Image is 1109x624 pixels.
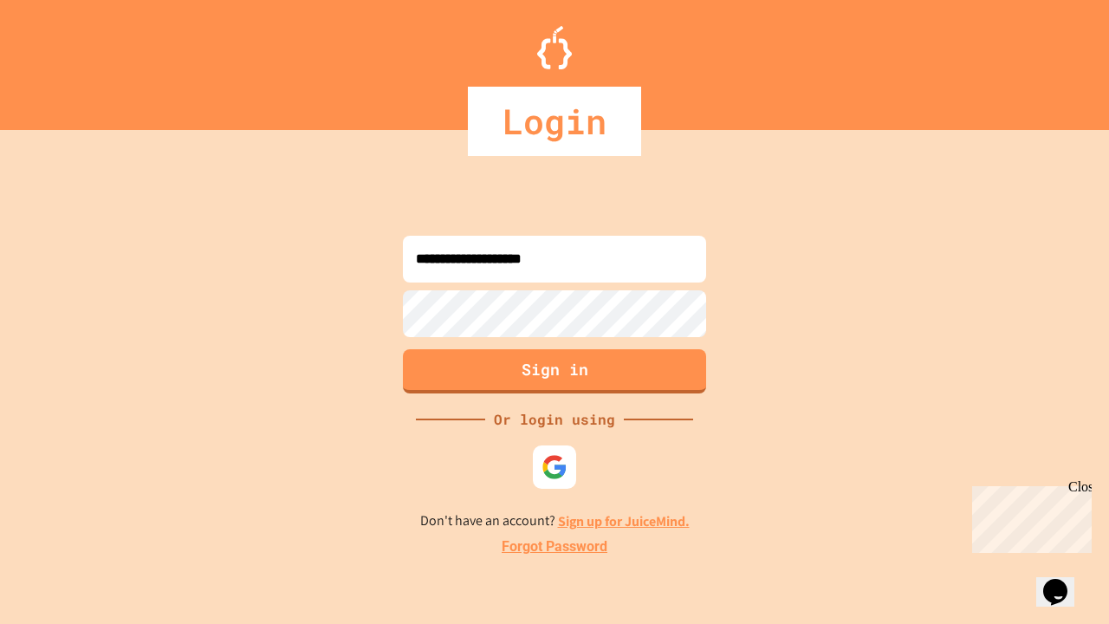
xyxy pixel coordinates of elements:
iframe: chat widget [965,479,1092,553]
img: google-icon.svg [542,454,567,480]
div: Login [468,87,641,156]
div: Or login using [485,409,624,430]
div: Chat with us now!Close [7,7,120,110]
a: Forgot Password [502,536,607,557]
button: Sign in [403,349,706,393]
a: Sign up for JuiceMind. [558,512,690,530]
iframe: chat widget [1036,555,1092,607]
p: Don't have an account? [420,510,690,532]
img: Logo.svg [537,26,572,69]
